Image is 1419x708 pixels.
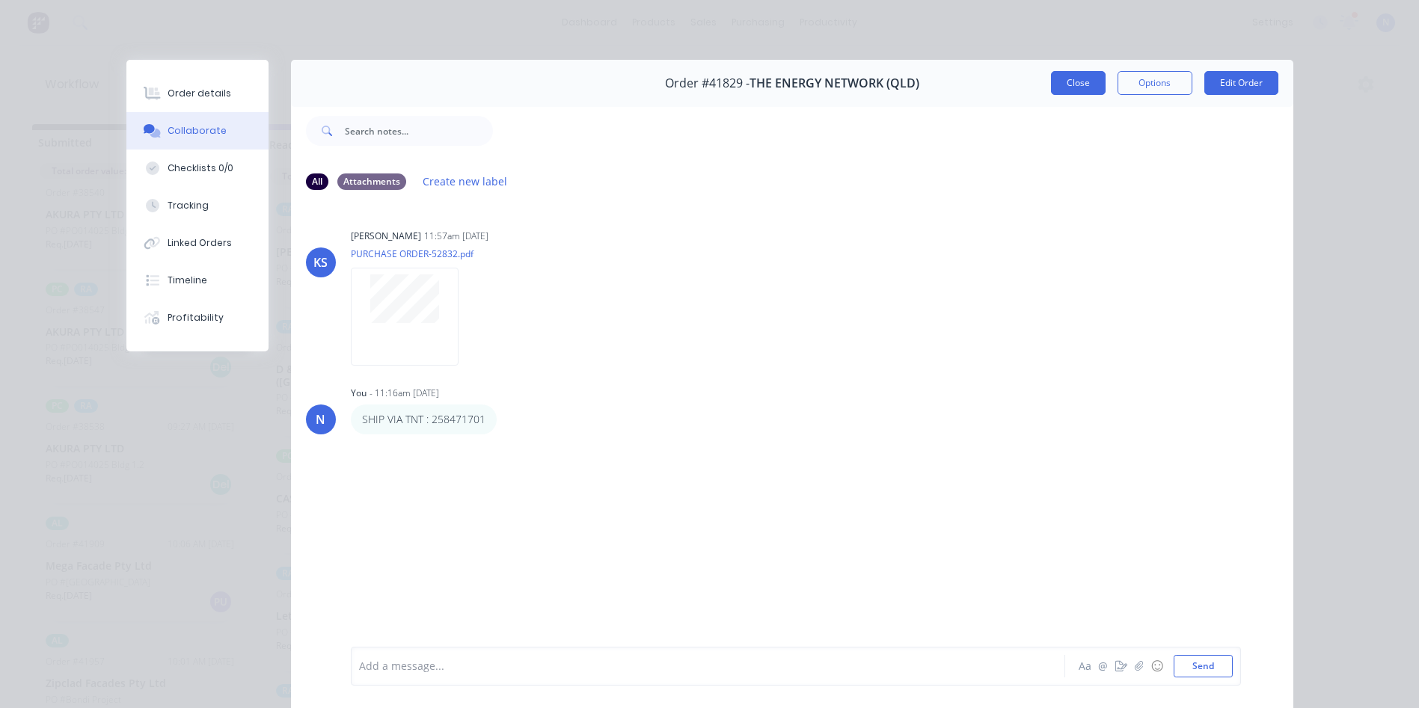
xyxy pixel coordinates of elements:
[351,230,421,243] div: [PERSON_NAME]
[168,87,231,100] div: Order details
[1174,655,1233,677] button: Send
[1094,657,1112,675] button: @
[1118,71,1192,95] button: Options
[351,387,367,400] div: You
[306,173,328,190] div: All
[168,161,233,175] div: Checklists 0/0
[1076,657,1094,675] button: Aa
[168,124,227,138] div: Collaborate
[126,262,269,299] button: Timeline
[126,299,269,336] button: Profitability
[345,116,493,146] input: Search notes...
[126,224,269,262] button: Linked Orders
[337,173,406,190] div: Attachments
[1051,71,1106,95] button: Close
[168,274,207,287] div: Timeline
[665,76,750,90] span: Order #41829 -
[370,387,439,400] div: - 11:16am [DATE]
[126,112,269,150] button: Collaborate
[1148,657,1166,675] button: ☺
[126,75,269,112] button: Order details
[126,187,269,224] button: Tracking
[313,253,328,271] div: KS
[424,230,488,243] div: 11:57am [DATE]
[168,199,209,212] div: Tracking
[126,150,269,187] button: Checklists 0/0
[168,311,224,324] div: Profitability
[168,236,232,250] div: Linked Orders
[1204,71,1278,95] button: Edit Order
[362,412,485,427] p: SHIP VIA TNT : 258471701
[351,247,473,260] p: PURCHASE ORDER-52832.pdf
[316,410,325,428] div: N
[415,171,515,191] button: Create new label
[750,76,919,90] span: THE ENERGY NETWORK (QLD)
